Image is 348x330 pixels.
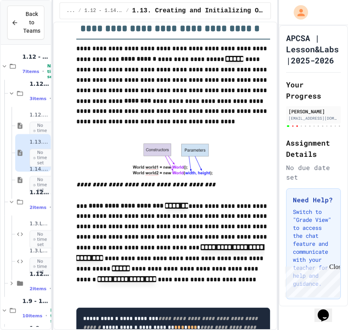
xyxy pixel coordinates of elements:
[132,6,264,16] span: 1.13. Creating and Initializing Objects: Constructors
[7,6,44,40] button: Back to Teams
[285,3,310,22] div: My Account
[46,312,47,319] span: •
[288,108,338,115] div: [PERSON_NAME]
[30,166,49,173] span: 1.14. Calling Instance Methods
[30,80,49,87] span: 1.12 - 1.14. | Lessons and Notes
[66,8,75,14] span: ...
[3,3,55,51] div: Chat with us now!Close
[288,115,338,121] div: [EMAIL_ADDRESS][DOMAIN_NAME]
[50,308,62,324] span: No time set
[293,208,334,288] p: Switch to "Grade View" to access the chat feature and communicate with your teacher for help and ...
[47,63,58,79] span: No time set
[50,204,51,210] span: •
[30,270,49,277] span: 1.12 - 1.14. | Practice Labs
[30,112,49,119] span: 1.12. Objects - Instances of Classes
[286,163,341,182] div: No due date set
[286,32,341,66] h1: APCSA | Lesson&Labs |2025-2026
[286,79,341,101] h2: Your Progress
[84,8,123,14] span: 1.12 - 1.14. | Lessons and Notes
[30,122,53,140] span: No time set
[30,139,49,146] span: 1.13. Creating and Initializing Objects: Constructors
[30,257,53,276] span: No time set
[30,220,49,227] span: 1.3.L1 | Dog Class Lab
[30,286,46,291] span: 2 items
[30,176,53,194] span: No time set
[30,189,49,196] span: 1.12 - 1.14. | Graded Labs
[126,8,129,14] span: /
[50,95,51,102] span: •
[30,247,49,254] span: 1.3.L2 | Triangle Class Lab
[30,96,46,101] span: 3 items
[22,297,49,304] span: 1.9 - 1.11 | Introduction to Methods
[30,149,53,167] span: No time set
[314,298,340,322] iframe: chat widget
[282,263,340,297] iframe: chat widget
[50,285,51,292] span: •
[286,137,341,160] h2: Assignment Details
[78,8,81,14] span: /
[22,69,39,74] span: 7 items
[23,10,40,35] span: Back to Teams
[22,313,42,318] span: 10 items
[30,230,53,249] span: No time set
[293,195,334,205] h3: Need Help?
[22,53,49,60] span: 1.12 - 1.14 | Objects and Instances of Classes
[42,68,44,75] span: •
[30,205,46,210] span: 2 items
